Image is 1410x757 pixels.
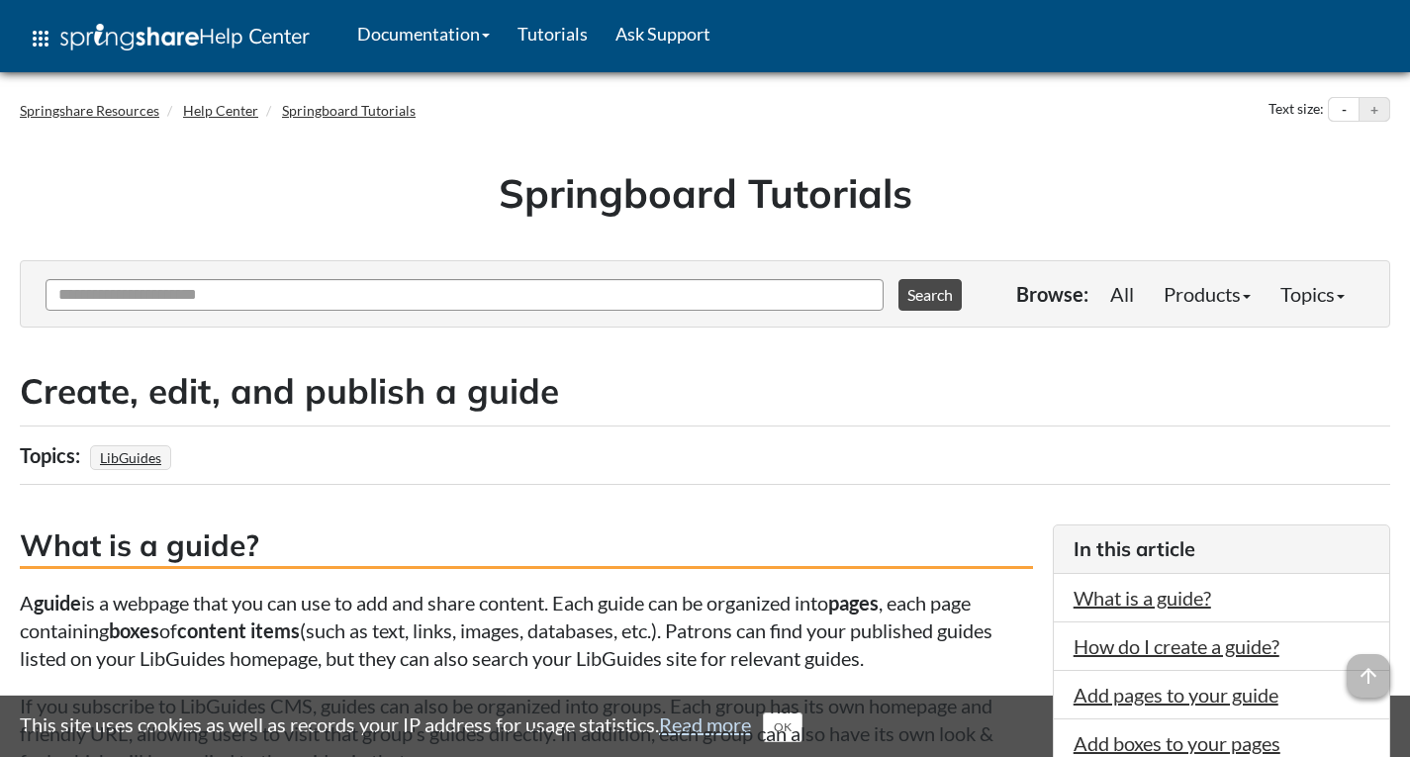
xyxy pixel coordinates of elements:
[828,591,879,615] strong: pages
[1265,97,1328,123] div: Text size:
[34,591,81,615] strong: guide
[1360,98,1389,122] button: Increase text size
[1074,683,1278,707] a: Add pages to your guide
[20,436,85,474] div: Topics:
[97,443,164,472] a: LibGuides
[20,524,1033,569] h3: What is a guide?
[1329,98,1359,122] button: Decrease text size
[1016,280,1088,308] p: Browse:
[20,589,1033,672] p: A is a webpage that you can use to add and share content. Each guide can be organized into , each...
[109,618,159,642] strong: boxes
[343,9,504,58] a: Documentation
[1347,654,1390,698] span: arrow_upward
[602,9,724,58] a: Ask Support
[1074,634,1279,658] a: How do I create a guide?
[20,367,1390,416] h2: Create, edit, and publish a guide
[29,27,52,50] span: apps
[1095,274,1149,314] a: All
[1074,586,1211,610] a: What is a guide?
[898,279,962,311] button: Search
[282,102,416,119] a: Springboard Tutorials
[1347,656,1390,680] a: arrow_upward
[1266,274,1360,314] a: Topics
[20,102,159,119] a: Springshare Resources
[1149,274,1266,314] a: Products
[35,165,1375,221] h1: Springboard Tutorials
[177,618,300,642] strong: content items
[1074,731,1280,755] a: Add boxes to your pages
[1074,535,1369,563] h3: In this article
[15,9,324,68] a: apps Help Center
[504,9,602,58] a: Tutorials
[199,23,310,48] span: Help Center
[60,24,199,50] img: Springshare
[183,102,258,119] a: Help Center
